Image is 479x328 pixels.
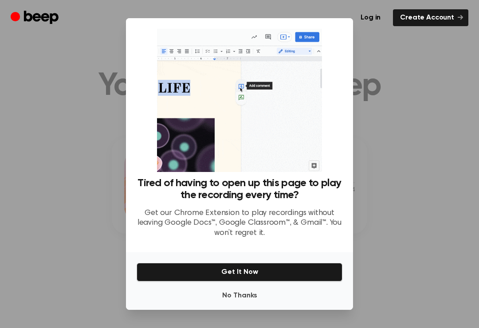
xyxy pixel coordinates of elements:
h3: Tired of having to open up this page to play the recording every time? [137,177,342,201]
img: Beep extension in action [157,29,322,172]
button: Get It Now [137,263,342,281]
p: Get our Chrome Extension to play recordings without leaving Google Docs™, Google Classroom™, & Gm... [137,208,342,238]
button: No Thanks [137,287,342,305]
a: Beep [11,9,61,27]
a: Create Account [393,9,468,26]
a: Log in [353,9,388,26]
